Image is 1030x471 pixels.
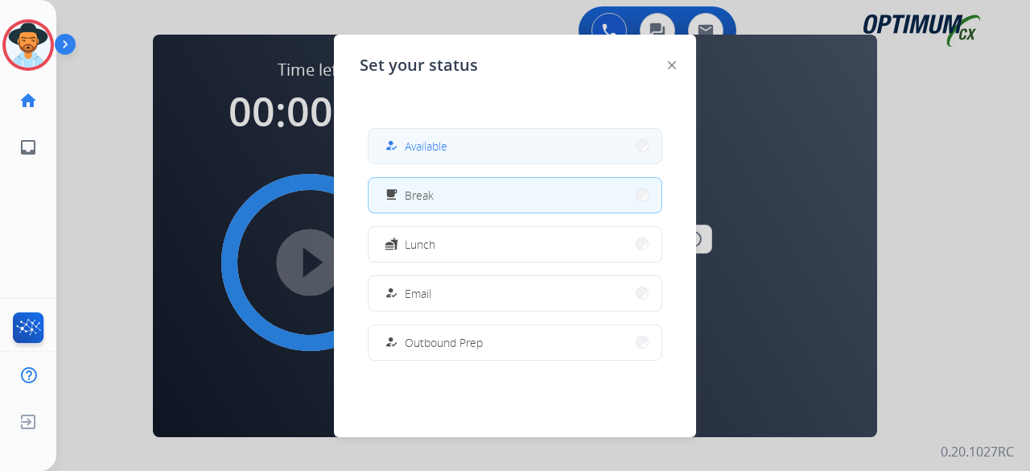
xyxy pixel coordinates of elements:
[385,287,398,300] mat-icon: how_to_reg
[385,188,398,202] mat-icon: free_breakfast
[405,138,447,155] span: Available
[668,61,676,69] img: close-button
[405,187,434,204] span: Break
[369,227,661,262] button: Lunch
[405,236,435,253] span: Lunch
[360,54,478,76] span: Set your status
[385,139,398,153] mat-icon: how_to_reg
[405,285,431,302] span: Email
[369,178,661,213] button: Break
[385,238,398,251] mat-icon: fastfood
[941,442,1014,461] p: 0.20.1027RC
[369,325,661,360] button: Outbound Prep
[385,336,398,349] mat-icon: how_to_reg
[369,129,661,163] button: Available
[6,23,51,68] img: avatar
[19,91,38,110] mat-icon: home
[369,276,661,311] button: Email
[405,334,483,351] span: Outbound Prep
[19,138,38,157] mat-icon: inbox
